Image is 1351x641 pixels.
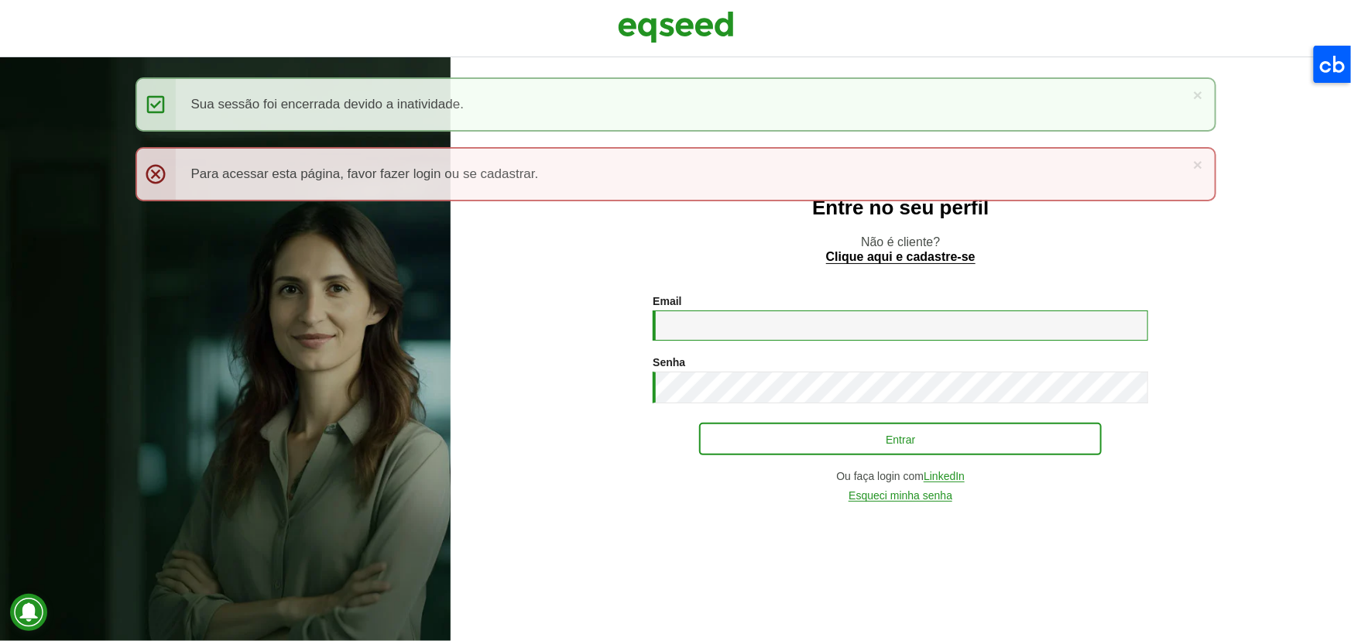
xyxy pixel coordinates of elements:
[1193,156,1202,173] a: ×
[653,357,685,368] label: Senha
[1193,87,1202,103] a: ×
[924,471,965,482] a: LinkedIn
[653,471,1148,482] div: Ou faça login com
[135,77,1216,132] div: Sua sessão foi encerrada devido a inatividade.
[699,423,1102,455] button: Entrar
[135,147,1216,201] div: Para acessar esta página, favor fazer login ou se cadastrar.
[653,296,681,307] label: Email
[482,235,1320,264] p: Não é cliente?
[618,8,734,46] img: EqSeed Logo
[849,490,952,502] a: Esqueci minha senha
[482,197,1320,219] h2: Entre no seu perfil
[826,251,976,264] a: Clique aqui e cadastre-se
